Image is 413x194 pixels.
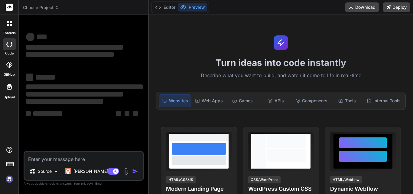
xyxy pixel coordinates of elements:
[193,94,225,107] div: Web Apps
[166,176,196,183] div: HTML/CSS/JS
[26,92,123,97] span: ‌
[81,182,92,185] span: privacy
[260,94,292,107] div: APIs
[24,181,144,186] p: Always double-check its answers. Your in Bind
[26,33,34,41] span: ‌
[330,176,362,183] div: HTML/Webflow
[153,3,178,12] button: Editor
[152,57,409,68] h1: Turn ideas into code instantly
[166,185,232,193] h4: Modern Landing Page
[133,111,138,116] span: ‌
[4,95,15,100] label: Upload
[65,168,71,174] img: Claude 4 Sonnet
[248,176,281,183] div: CSS/WordPress
[248,185,314,193] h4: WordPress Custom CSS
[26,74,33,81] span: ‌
[33,111,62,116] span: ‌
[36,75,55,80] span: ‌
[345,2,379,12] button: Download
[5,51,14,56] label: code
[4,174,15,184] img: signin
[37,35,47,39] span: ‌
[54,169,59,174] img: Pick Models
[4,72,15,77] label: GitHub
[293,94,330,107] div: Components
[123,168,130,175] img: attachment
[178,3,207,12] button: Preview
[116,111,121,116] span: ‌
[23,5,59,11] span: Choose Project
[331,94,363,107] div: Tools
[226,94,259,107] div: Games
[159,94,191,107] div: Websites
[26,99,103,104] span: ‌
[125,111,129,116] span: ‌
[38,168,52,174] p: Source
[364,94,403,107] div: Internal Tools
[26,45,123,50] span: ‌
[26,111,31,116] span: ‌
[26,84,143,89] span: ‌
[73,168,119,174] p: [PERSON_NAME] 4 S..
[26,52,114,57] span: ‌
[383,2,410,12] button: Deploy
[132,168,138,174] img: icon
[3,31,16,36] label: threads
[152,72,409,80] p: Describe what you want to build, and watch it come to life in real-time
